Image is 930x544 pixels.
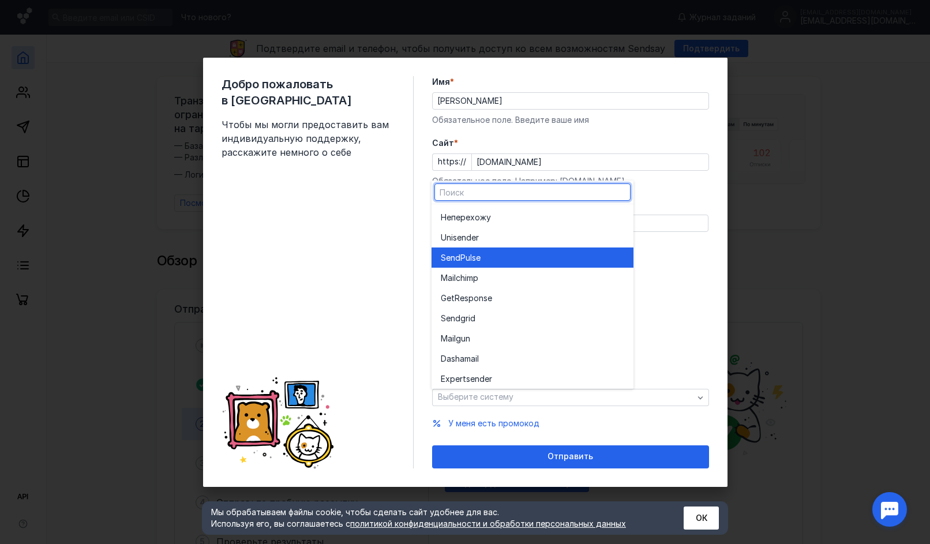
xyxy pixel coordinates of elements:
span: Не [441,212,451,223]
span: Mail [441,333,456,344]
div: Обязательное поле. Введите ваше имя [432,114,709,126]
span: r [476,232,479,243]
span: G [441,292,447,304]
button: Mailgun [432,328,633,348]
a: политикой конфиденциальности и обработки персональных данных [350,519,626,528]
span: etResponse [447,292,492,304]
button: SendPulse [432,247,633,268]
span: Отправить [547,452,593,462]
button: Unisender [432,227,633,247]
span: Mailchim [441,272,473,284]
span: Чтобы мы могли предоставить вам индивидуальную поддержку, расскажите немного о себе [222,118,395,159]
div: Мы обрабатываем файлы cookie, чтобы сделать сайт удобнее для вас. Используя его, вы соглашаетесь c [211,507,655,530]
span: Добро пожаловать в [GEOGRAPHIC_DATA] [222,76,395,108]
button: Отправить [432,445,709,468]
span: Ex [441,373,450,385]
span: перехожу [451,212,491,223]
button: Выберите систему [432,389,709,406]
button: Dashamail [432,348,633,369]
button: У меня есть промокод [448,418,539,429]
span: gun [456,333,470,344]
span: Unisende [441,232,476,243]
span: p [473,272,478,284]
button: ОК [684,507,719,530]
button: GetResponse [432,288,633,308]
span: Dashamai [441,353,477,365]
span: Выберите систему [438,392,513,402]
span: e [476,252,481,264]
input: Поиск [435,184,630,200]
span: У меня есть промокод [448,418,539,428]
span: l [477,353,479,365]
span: Cайт [432,137,454,149]
span: pertsender [450,373,492,385]
span: SendPuls [441,252,476,264]
span: Имя [432,76,450,88]
button: Sendgrid [432,308,633,328]
span: Sendgr [441,313,468,324]
button: Неперехожу [432,207,633,227]
div: Обязательное поле. Например: [DOMAIN_NAME] [432,175,709,187]
button: Mailchimp [432,268,633,288]
div: grid [432,204,633,389]
span: id [468,313,475,324]
button: Expertsender [432,369,633,389]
